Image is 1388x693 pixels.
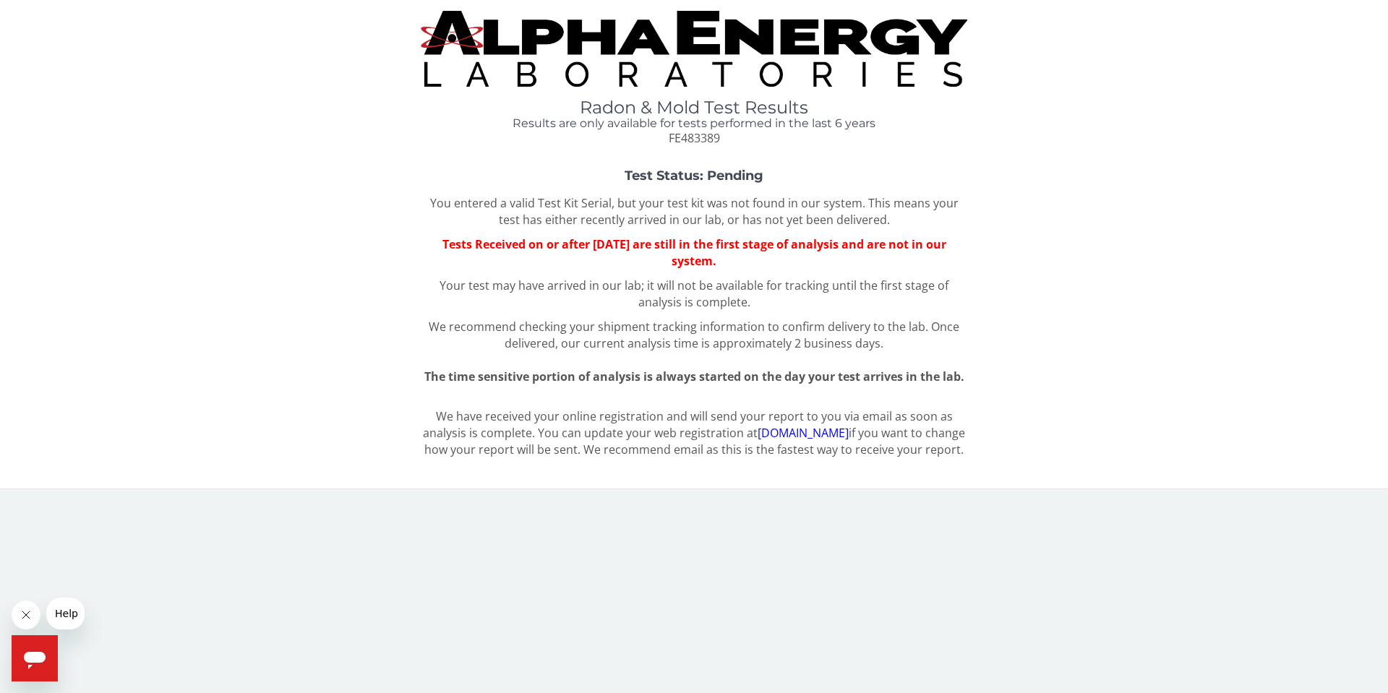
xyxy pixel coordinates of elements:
span: The time sensitive portion of analysis is always started on the day your test arrives in the lab. [424,369,964,384]
h1: Radon & Mold Test Results [421,98,967,117]
iframe: Message from company [46,598,85,629]
h4: Results are only available for tests performed in the last 6 years [421,117,967,130]
p: Your test may have arrived in our lab; it will not be available for tracking until the first stag... [421,277,967,311]
a: [DOMAIN_NAME] [758,425,849,441]
img: TightCrop.jpg [421,11,967,87]
span: We recommend checking your shipment tracking information to confirm delivery to the lab. [429,319,928,335]
iframe: Close message [12,601,40,629]
p: We have received your online registration and will send your report to you via email as soon as a... [421,408,967,458]
strong: Test Status: Pending [625,168,763,184]
iframe: Button to launch messaging window [12,635,58,681]
span: FE483389 [669,130,720,146]
span: Once delivered, our current analysis time is approximately 2 business days. [505,319,959,351]
p: You entered a valid Test Kit Serial, but your test kit was not found in our system. This means yo... [421,195,967,228]
span: Tests Received on or after [DATE] are still in the first stage of analysis and are not in our sys... [442,236,946,269]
